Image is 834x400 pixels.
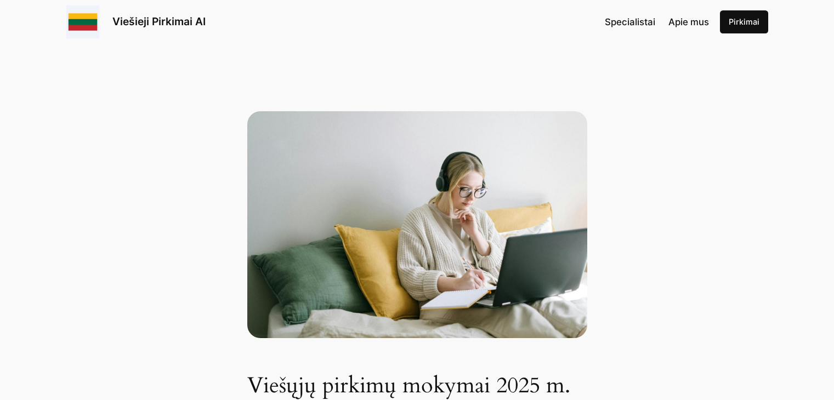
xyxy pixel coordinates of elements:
a: Apie mus [668,15,709,29]
: photo of woman taking notes [247,111,587,338]
span: Apie mus [668,16,709,27]
a: Viešieji Pirkimai AI [112,15,206,28]
img: Viešieji pirkimai logo [66,5,99,38]
a: Pirkimai [720,10,768,33]
span: Specialistai [605,16,655,27]
nav: Navigation [605,15,709,29]
a: Specialistai [605,15,655,29]
h1: Viešųjų pirkimų mokymai 2025 m. [247,373,587,398]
